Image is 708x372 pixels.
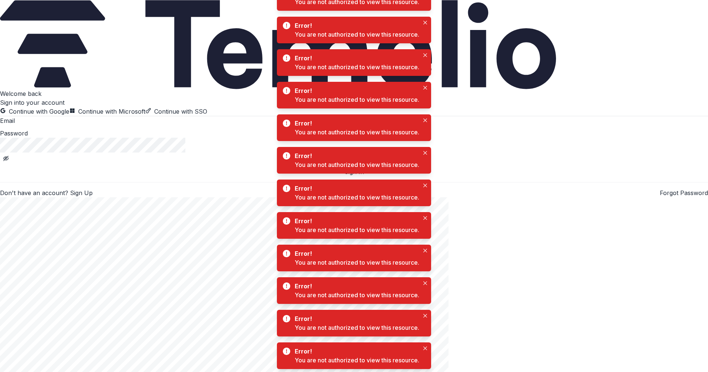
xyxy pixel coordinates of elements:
[421,18,430,27] button: Close
[295,225,419,234] div: You are not authorized to view this resource.
[421,181,430,190] button: Close
[421,51,430,60] button: Close
[421,83,430,92] button: Close
[295,95,419,104] div: You are not authorized to view this resource.
[295,54,416,63] div: Error!
[295,291,419,299] div: You are not authorized to view this resource.
[295,323,419,332] div: You are not authorized to view this resource.
[295,249,416,258] div: Error!
[70,189,93,197] a: Sign Up
[69,107,145,116] button: Continue with Microsoft
[295,356,419,365] div: You are not authorized to view this resource.
[421,148,430,157] button: Close
[295,347,416,356] div: Error!
[421,311,430,320] button: Close
[295,314,416,323] div: Error!
[295,128,419,137] div: You are not authorized to view this resource.
[295,119,416,128] div: Error!
[295,258,419,267] div: You are not authorized to view this resource.
[421,116,430,125] button: Close
[421,246,430,255] button: Close
[295,160,419,169] div: You are not authorized to view this resource.
[421,279,430,288] button: Close
[295,217,416,225] div: Error!
[660,189,708,197] a: Forgot Password
[421,344,430,353] button: Close
[295,63,419,71] div: You are not authorized to view this resource.
[295,21,416,30] div: Error!
[295,30,419,39] div: You are not authorized to view this resource.
[421,214,430,222] button: Close
[295,193,419,202] div: You are not authorized to view this resource.
[295,282,416,291] div: Error!
[145,107,207,116] button: Continue with SSO
[295,86,416,95] div: Error!
[295,151,416,160] div: Error!
[295,184,416,193] div: Error!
